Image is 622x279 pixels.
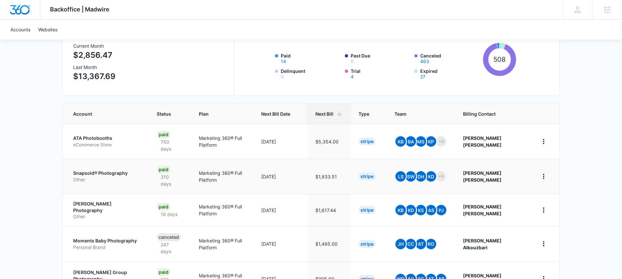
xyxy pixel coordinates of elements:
[416,136,426,147] span: MS
[157,233,181,241] div: Canceled
[315,110,333,117] span: Next Bill
[436,171,446,182] span: +5
[395,136,406,147] span: KB
[395,171,406,182] span: LS
[199,170,246,183] p: Marketing 360® Full Platform
[73,238,141,250] a: Moments Baby PhotographyPersonal Brand
[73,244,141,251] p: Personal Brand
[253,194,308,226] td: [DATE]
[420,68,480,79] label: Expired
[199,110,246,117] span: Plan
[73,170,141,183] a: Snapsold® PhotographyOther
[420,52,480,64] label: Canceled
[157,131,170,139] div: Paid
[157,139,183,152] p: 750 days
[406,171,416,182] span: SW
[426,239,436,249] span: RO
[426,205,436,215] span: AS
[351,74,354,79] button: Trial
[394,110,438,117] span: Team
[426,136,436,147] span: KP
[281,52,341,64] label: Paid
[73,71,116,82] p: $13,367.69
[395,205,406,215] span: KB
[463,170,502,183] strong: [PERSON_NAME] [PERSON_NAME]
[538,136,549,147] button: home
[50,6,109,13] span: Backoffice | Madwire
[157,211,182,218] p: 18 days
[538,171,549,182] button: home
[73,49,116,61] p: $2,856.47
[359,240,375,248] div: Stripe
[281,59,286,64] button: Paid
[351,68,411,79] label: Trial
[308,194,351,226] td: $1,617.44
[73,238,141,244] p: Moments Baby Photography
[34,20,61,40] a: Websites
[73,42,116,49] h3: Current Month
[463,110,523,117] span: Billing Contact
[538,238,549,249] button: home
[436,205,446,215] span: PJ
[73,110,132,117] span: Account
[253,159,308,194] td: [DATE]
[157,110,174,117] span: Status
[308,226,351,261] td: $1,495.00
[463,135,502,148] strong: [PERSON_NAME] [PERSON_NAME]
[308,124,351,159] td: $5,354.00
[73,201,141,213] p: [PERSON_NAME] Photography
[199,135,246,148] p: Marketing 360® Full Platform
[420,74,425,79] button: Expired
[395,239,406,249] span: JH
[253,124,308,159] td: [DATE]
[261,110,290,117] span: Next Bill Date
[463,204,502,216] strong: [PERSON_NAME] [PERSON_NAME]
[73,201,141,220] a: [PERSON_NAME] PhotographyOther
[73,135,141,148] a: ATA PhotoboothseCommerce Store
[493,55,506,63] tspan: 508
[416,239,426,249] span: AT
[73,213,141,220] p: Other
[157,203,170,211] div: Paid
[157,268,170,276] div: Paid
[73,135,141,141] p: ATA Photobooths
[359,172,375,180] div: Stripe
[157,241,183,255] p: 247 days
[359,206,375,214] div: Stripe
[308,159,351,194] td: $1,933.51
[281,68,341,79] label: Delinquent
[416,171,426,182] span: DH
[426,171,436,182] span: kD
[406,136,416,147] span: BA
[73,64,116,71] h3: Last Month
[351,52,411,64] label: Past Due
[73,170,141,176] p: Snapsold® Photography
[7,20,34,40] a: Accounts
[436,136,446,147] span: +2
[73,141,141,148] p: eCommerce Store
[199,237,246,251] p: Marketing 360® Full Platform
[359,138,375,145] div: Stripe
[420,59,429,64] button: Canceled
[157,166,170,173] div: Paid
[359,110,369,117] span: Type
[406,205,416,215] span: kD
[157,173,183,187] p: 310 days
[406,239,416,249] span: CC
[463,238,502,250] strong: [PERSON_NAME] Alkouzbari
[73,176,141,183] p: Other
[416,205,426,215] span: KS
[253,226,308,261] td: [DATE]
[538,205,549,215] button: home
[199,203,246,217] p: Marketing 360® Full Platform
